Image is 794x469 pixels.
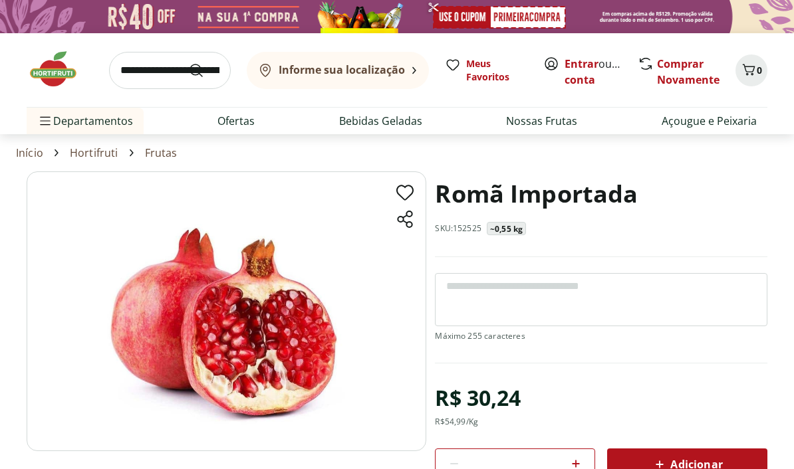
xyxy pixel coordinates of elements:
[16,147,43,159] a: Início
[565,56,624,88] span: ou
[435,379,521,417] div: R$ 30,24
[445,57,527,84] a: Meus Favoritos
[37,105,133,137] span: Departamentos
[37,105,53,137] button: Menu
[339,113,422,129] a: Bebidas Geladas
[565,56,598,71] a: Entrar
[435,171,638,217] h1: Romã Importada
[109,52,231,89] input: search
[490,224,523,234] p: ~0,55 kg
[27,49,93,89] img: Hortifruti
[435,223,481,234] p: SKU: 152525
[757,64,762,76] span: 0
[565,56,638,87] a: Criar conta
[145,147,178,159] a: Frutas
[247,52,429,89] button: Informe sua localização
[279,62,405,77] b: Informe sua localização
[735,54,767,86] button: Carrinho
[466,57,527,84] span: Meus Favoritos
[435,417,478,427] div: R$ 54,99 /Kg
[188,62,220,78] button: Submit Search
[662,113,757,129] a: Açougue e Peixaria
[70,147,118,159] a: Hortifruti
[657,56,720,87] a: Comprar Novamente
[217,113,255,129] a: Ofertas
[506,113,577,129] a: Nossas Frutas
[27,171,426,450] img: Principal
